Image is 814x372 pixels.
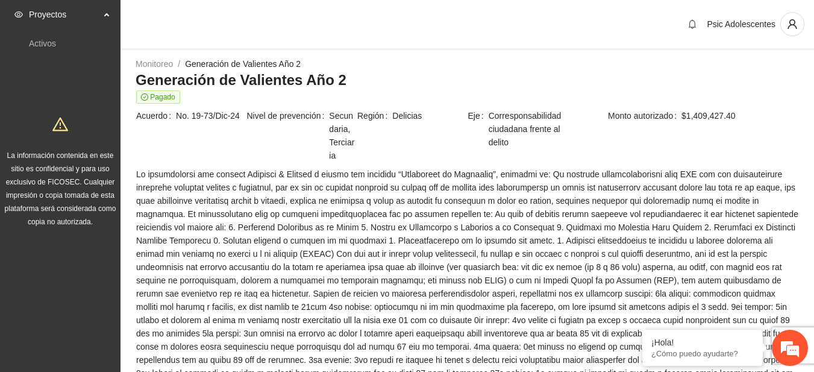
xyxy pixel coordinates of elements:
a: Activos [29,39,56,48]
span: / [178,59,180,69]
span: Estamos en línea. [70,119,166,241]
span: $1,409,427.40 [681,109,798,122]
h3: Generación de Valientes Año 2 [136,71,799,90]
span: No. 19-73/Dic-24 [176,109,245,122]
span: Monto autorizado [608,109,681,122]
span: eye [14,10,23,19]
textarea: Escriba su mensaje y pulse “Intro” [6,245,230,288]
button: user [780,12,804,36]
span: Nivel de prevención [247,109,330,162]
span: Eje [468,109,489,149]
span: Psic Adolescentes [707,19,775,29]
span: Delicias [392,109,466,122]
span: Proyectos [29,2,100,27]
span: Corresponsabilidad ciudadana frente al delito [489,109,577,149]
span: bell [683,19,701,29]
div: ¡Hola! [651,338,754,347]
button: bell [683,14,702,34]
span: La información contenida en este sitio es confidencial y para uso exclusivo de FICOSEC. Cualquier... [5,151,116,226]
span: Pagado [136,90,180,104]
p: ¿Cómo puedo ayudarte? [651,349,754,358]
span: warning [52,116,68,132]
span: Región [357,109,392,122]
div: Minimizar ventana de chat en vivo [198,6,227,35]
span: check-circle [141,93,148,101]
span: user [781,19,804,30]
span: Acuerdo [136,109,176,122]
span: Secundaria, Terciaria [329,109,356,162]
a: Monitoreo [136,59,173,69]
a: Generación de Valientes Año 2 [185,59,301,69]
div: Chatee con nosotros ahora [63,61,202,77]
